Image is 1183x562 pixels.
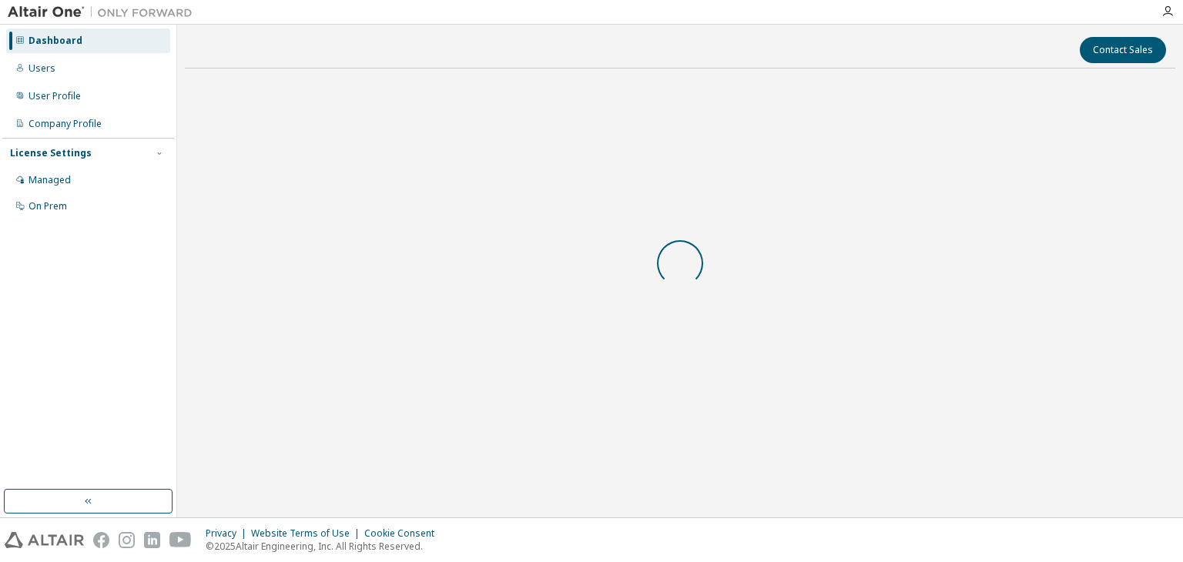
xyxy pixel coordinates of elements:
[144,532,160,548] img: linkedin.svg
[28,118,102,130] div: Company Profile
[8,5,200,20] img: Altair One
[1080,37,1166,63] button: Contact Sales
[5,532,84,548] img: altair_logo.svg
[93,532,109,548] img: facebook.svg
[206,540,444,553] p: © 2025 Altair Engineering, Inc. All Rights Reserved.
[251,527,364,540] div: Website Terms of Use
[28,90,81,102] div: User Profile
[169,532,192,548] img: youtube.svg
[206,527,251,540] div: Privacy
[10,147,92,159] div: License Settings
[28,62,55,75] div: Users
[28,35,82,47] div: Dashboard
[119,532,135,548] img: instagram.svg
[28,200,67,212] div: On Prem
[28,174,71,186] div: Managed
[364,527,444,540] div: Cookie Consent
